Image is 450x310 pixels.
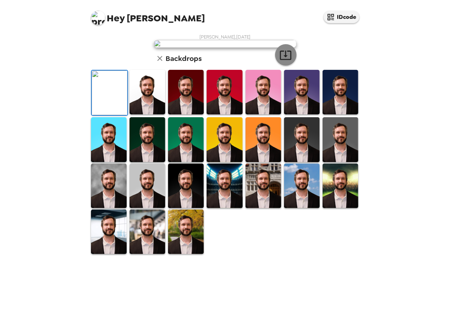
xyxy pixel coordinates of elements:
[91,11,105,25] img: profile pic
[166,53,202,64] h6: Backdrops
[91,7,205,23] span: [PERSON_NAME]
[107,12,125,25] span: Hey
[154,40,297,48] img: user
[199,34,251,40] span: [PERSON_NAME] , [DATE]
[324,11,359,23] button: IDcode
[92,71,127,115] img: Original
